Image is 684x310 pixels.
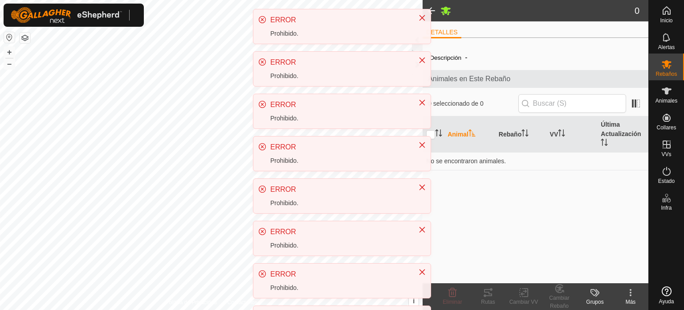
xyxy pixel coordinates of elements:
button: Close [416,12,428,24]
font: - [465,54,467,61]
td: No se encontraron animales. [423,152,648,170]
button: Close [416,96,428,109]
div: Prohibido. [270,241,409,250]
font: 0 [635,6,639,16]
font: Animales [655,98,677,104]
div: ERROR [270,57,409,68]
th: Animal [444,116,495,153]
div: Prohibido. [270,156,409,165]
button: Close [416,223,428,236]
font: – [7,59,12,68]
button: Close [416,181,428,194]
button: Restablecer Mapa [4,32,15,43]
font: Inicio [660,17,672,24]
p-sorticon: Activar para ordenar [558,131,565,138]
img: Logotipo de Gallagher [11,7,122,23]
font: Alertas [658,44,675,50]
button: Close [416,266,428,278]
a: Contáctenos [228,298,257,306]
font: Cambiar Rebaño [549,295,569,309]
font: Grupos [586,299,603,305]
font: Política de Privacidad [165,299,216,306]
font: DETALLES [426,29,458,36]
div: ERROR [270,184,409,195]
font: Descripción [430,54,461,61]
font: Estado [658,178,675,184]
font: Cambiar VV [509,299,538,305]
button: – [4,58,15,69]
div: ERROR [270,15,409,25]
font: Rutas [481,299,495,305]
font: VVs [661,151,671,157]
div: ERROR [270,142,409,153]
button: Close [416,139,428,151]
div: Prohibido. [270,114,409,123]
div: ERROR [270,269,409,280]
font: Más [626,299,636,305]
font: Ayuda [659,298,674,305]
p-sorticon: Activar para ordenar [601,140,608,147]
span: 0 seleccionado de 0 [428,99,518,108]
input: Buscar (S) [518,94,626,113]
div: Prohibido. [270,71,409,81]
font: Eliminar [443,299,462,305]
a: Política de Privacidad [165,298,216,306]
font: Rebaños [655,71,677,77]
font: Animales en Este Rebaño [428,75,510,83]
a: Ayuda [649,283,684,308]
font: Collares [656,124,676,131]
th: Rebaño [495,116,546,153]
p-sorticon: Activar para ordenar [435,131,442,138]
p-sorticon: Activar para ordenar [521,131,529,138]
div: Prohibido. [270,283,409,293]
font: + [7,47,12,57]
div: Prohibido. [270,198,409,208]
button: Capas del Mapa [20,33,30,43]
div: ERROR [270,227,409,237]
font: Infra [661,205,672,211]
button: + [4,47,15,58]
font: Contáctenos [228,299,257,306]
button: Close [416,54,428,66]
div: Prohibido. [270,29,409,38]
div: ERROR [270,99,409,110]
th: VV [546,116,598,153]
th: Última Actualización [597,116,648,153]
p-sorticon: Activar para ordenar [468,131,476,138]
